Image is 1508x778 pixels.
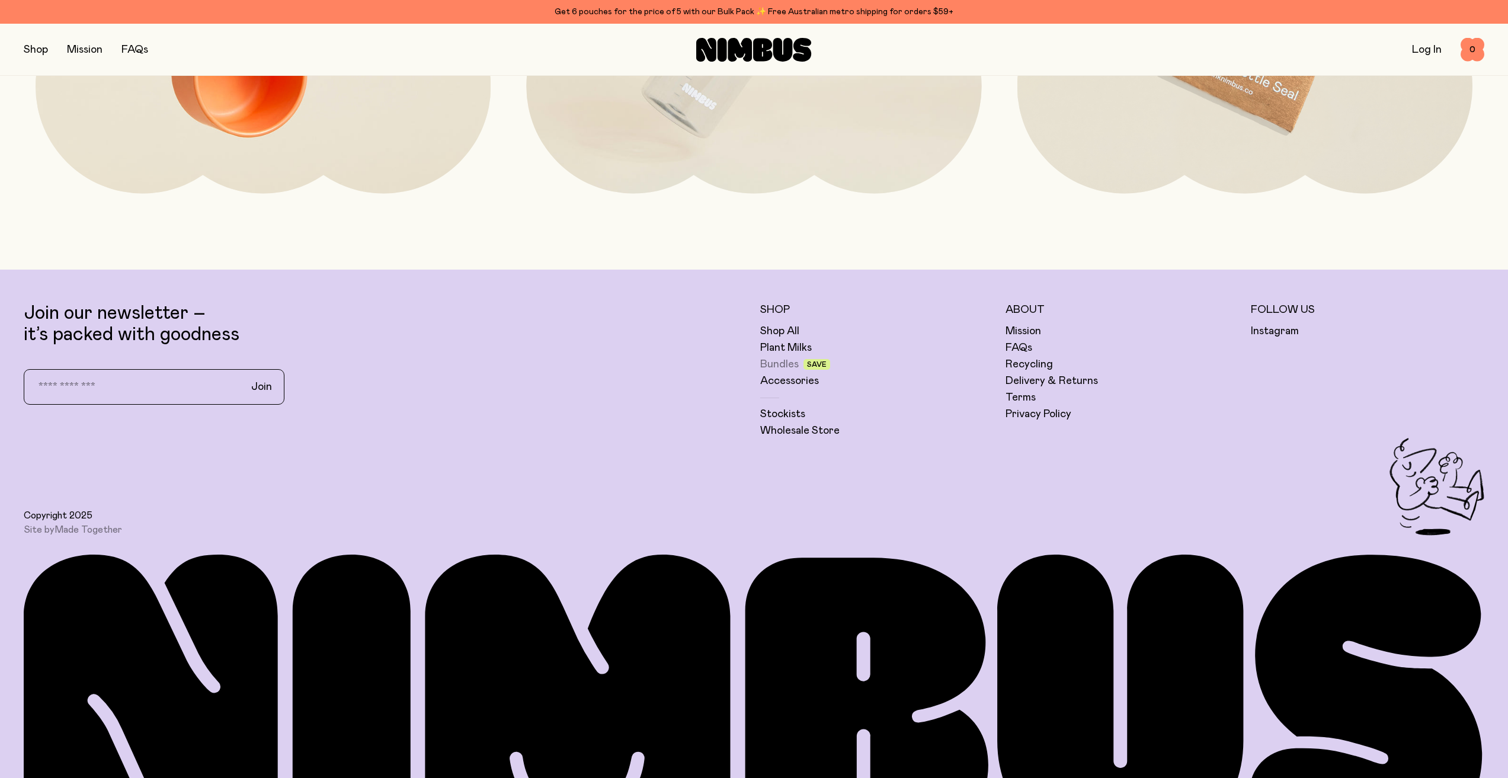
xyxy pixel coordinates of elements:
[24,303,748,345] p: Join our newsletter – it’s packed with goodness
[760,303,994,317] h5: Shop
[1006,390,1036,405] a: Terms
[760,357,799,372] a: Bundles
[1251,303,1484,317] h5: Follow Us
[1461,38,1484,62] button: 0
[1006,357,1053,372] a: Recycling
[121,44,148,55] a: FAQs
[67,44,103,55] a: Mission
[760,341,812,355] a: Plant Milks
[251,380,272,394] span: Join
[807,361,827,368] span: Save
[1006,407,1071,421] a: Privacy Policy
[1006,374,1098,388] a: Delivery & Returns
[760,324,799,338] a: Shop All
[55,525,122,534] a: Made Together
[760,424,840,438] a: Wholesale Store
[760,407,805,421] a: Stockists
[24,524,122,536] span: Site by
[1412,44,1442,55] a: Log In
[1006,341,1032,355] a: FAQs
[1006,303,1239,317] h5: About
[1251,324,1299,338] a: Instagram
[242,374,281,399] button: Join
[1006,324,1041,338] a: Mission
[24,510,92,521] span: Copyright 2025
[760,374,819,388] a: Accessories
[24,5,1484,19] div: Get 6 pouches for the price of 5 with our Bulk Pack ✨ Free Australian metro shipping for orders $59+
